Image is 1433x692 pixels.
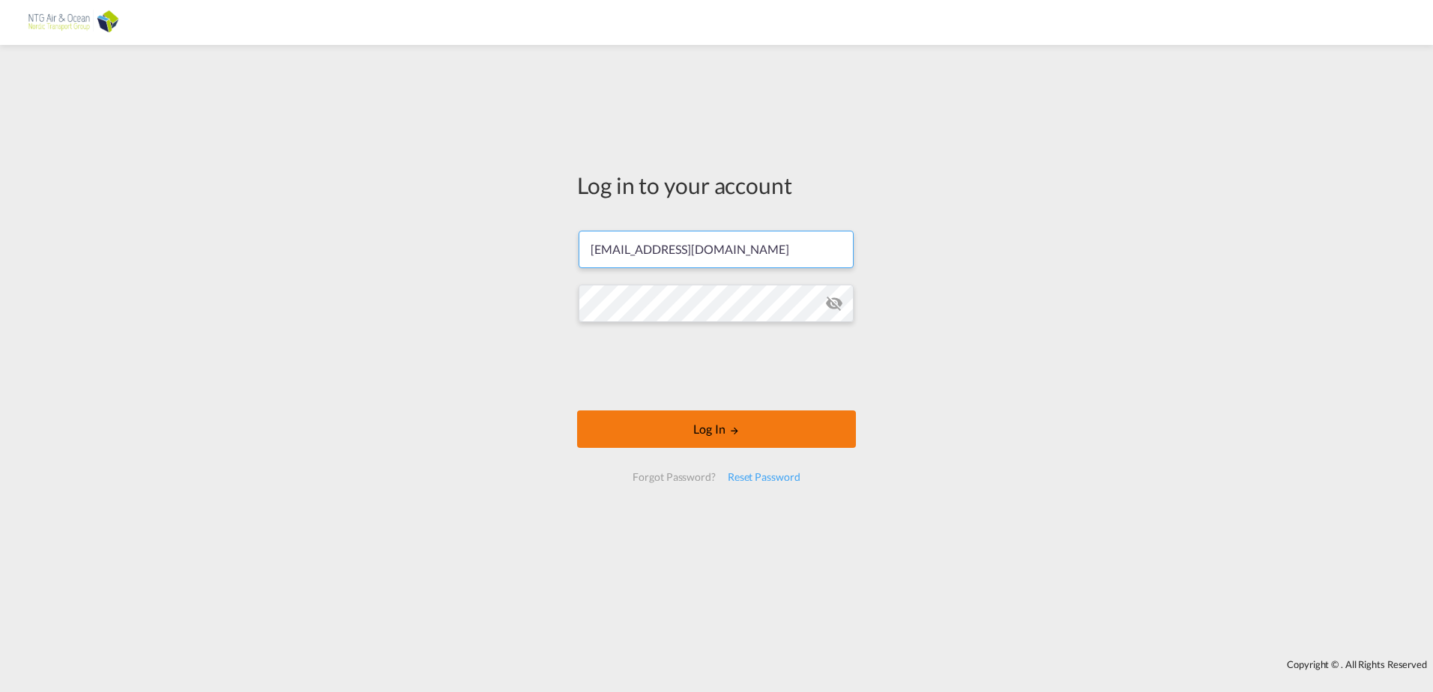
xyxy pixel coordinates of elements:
md-icon: icon-eye-off [825,294,843,312]
div: Log in to your account [577,169,856,201]
div: Reset Password [722,464,806,491]
div: Forgot Password? [627,464,721,491]
iframe: reCAPTCHA [603,337,830,395]
input: Enter email/phone number [579,231,854,268]
button: LOGIN [577,410,856,448]
img: 11910840b01311ecb8da0d962ca1e2a3.png [22,6,124,40]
